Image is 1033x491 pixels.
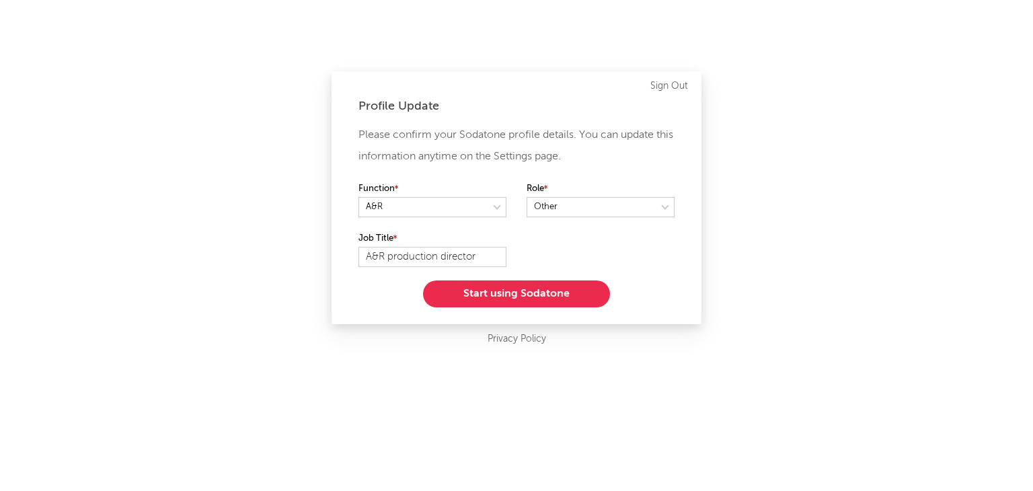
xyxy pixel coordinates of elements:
[358,231,506,247] label: Job Title
[358,98,675,114] div: Profile Update
[488,331,546,348] a: Privacy Policy
[527,181,675,197] label: Role
[358,124,675,167] p: Please confirm your Sodatone profile details. You can update this information anytime on the Sett...
[423,280,610,307] button: Start using Sodatone
[358,181,506,197] label: Function
[650,78,688,94] a: Sign Out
